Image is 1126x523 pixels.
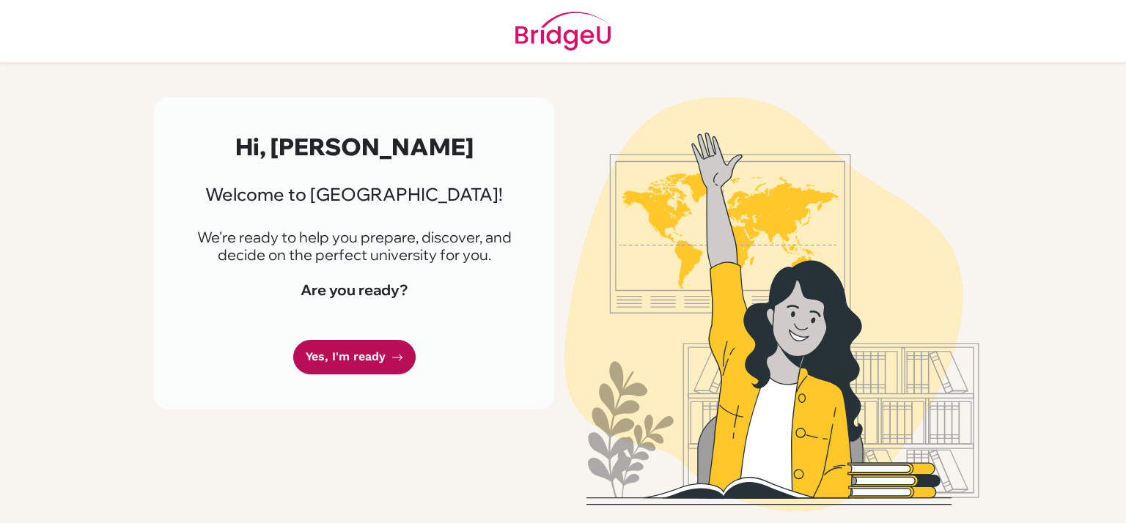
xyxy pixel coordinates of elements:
h3: Welcome to [GEOGRAPHIC_DATA]! [189,184,519,205]
p: We're ready to help you prepare, discover, and decide on the perfect university for you. [189,229,519,264]
a: Yes, I'm ready [293,340,416,374]
h4: Are you ready? [189,281,519,299]
h2: Hi, [PERSON_NAME] [189,133,519,160]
